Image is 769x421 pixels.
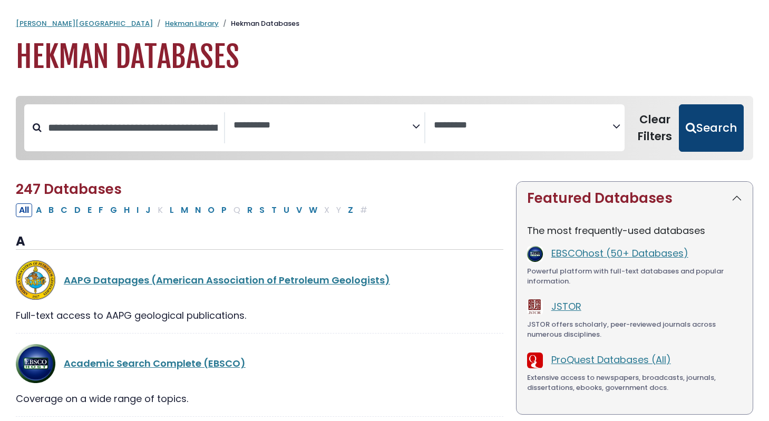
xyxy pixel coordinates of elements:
[33,203,45,217] button: Filter Results A
[64,273,390,287] a: AAPG Datapages (American Association of Petroleum Geologists)
[64,357,246,370] a: Academic Search Complete (EBSCO)
[434,120,612,131] textarea: Search
[16,96,753,160] nav: Search filters
[16,234,503,250] h3: A
[244,203,256,217] button: Filter Results R
[631,104,679,152] button: Clear Filters
[233,120,412,131] textarea: Search
[268,203,280,217] button: Filter Results T
[219,18,299,29] li: Hekman Databases
[165,18,219,28] a: Hekman Library
[42,117,224,139] input: Search database by title or keyword
[16,203,32,217] button: All
[551,247,688,260] a: EBSCOhost (50+ Databases)
[306,203,320,217] button: Filter Results W
[142,203,154,217] button: Filter Results J
[527,223,742,238] p: The most frequently-used databases
[71,203,84,217] button: Filter Results D
[280,203,293,217] button: Filter Results U
[178,203,191,217] button: Filter Results M
[16,180,122,199] span: 247 Databases
[133,203,142,217] button: Filter Results I
[527,373,742,393] div: Extensive access to newspapers, broadcasts, journals, dissertations, ebooks, government docs.
[205,203,218,217] button: Filter Results O
[57,203,71,217] button: Filter Results C
[45,203,57,217] button: Filter Results B
[16,40,753,75] h1: Hekman Databases
[95,203,106,217] button: Filter Results F
[167,203,177,217] button: Filter Results L
[192,203,204,217] button: Filter Results N
[517,182,753,215] button: Featured Databases
[16,18,753,29] nav: breadcrumb
[679,104,744,152] button: Submit for Search Results
[16,203,372,216] div: Alpha-list to filter by first letter of database name
[16,18,153,28] a: [PERSON_NAME][GEOGRAPHIC_DATA]
[16,308,503,322] div: Full-text access to AAPG geological publications.
[218,203,230,217] button: Filter Results P
[256,203,268,217] button: Filter Results S
[16,391,503,406] div: Coverage on a wide range of topics.
[527,266,742,287] div: Powerful platform with full-text databases and popular information.
[293,203,305,217] button: Filter Results V
[107,203,120,217] button: Filter Results G
[551,353,671,366] a: ProQuest Databases (All)
[551,300,581,313] a: JSTOR
[121,203,133,217] button: Filter Results H
[345,203,356,217] button: Filter Results Z
[527,319,742,340] div: JSTOR offers scholarly, peer-reviewed journals across numerous disciplines.
[84,203,95,217] button: Filter Results E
